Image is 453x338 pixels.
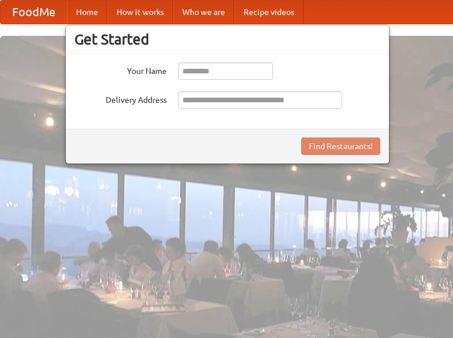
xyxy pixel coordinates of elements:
[67,1,107,24] a: Home
[74,62,167,77] label: Your Name
[301,138,380,155] button: Find Restaurants!
[234,1,304,24] a: Recipe videos
[107,1,173,24] a: How it works
[173,1,234,24] a: Who we are
[74,31,380,48] h3: Get Started
[1,1,67,24] a: FoodMe
[74,91,167,106] label: Delivery Address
